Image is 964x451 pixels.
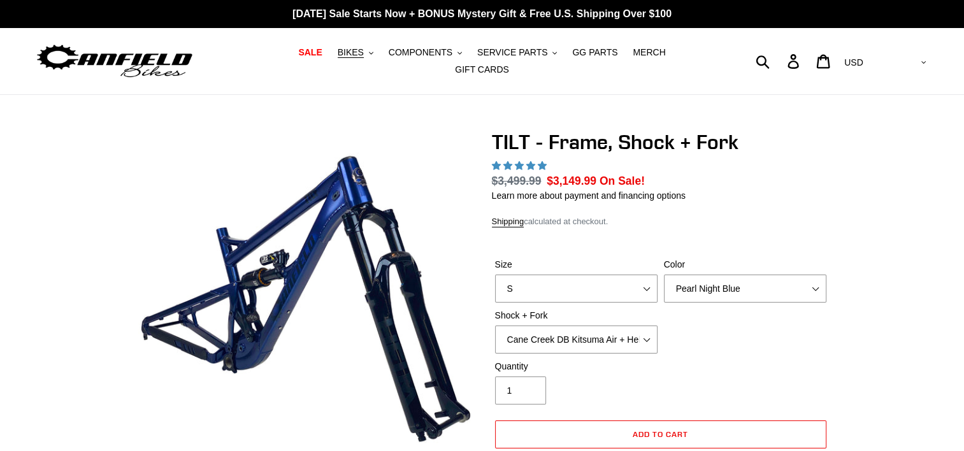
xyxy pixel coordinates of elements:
label: Quantity [495,360,658,373]
a: Learn more about payment and financing options [492,190,686,201]
label: Shock + Fork [495,309,658,322]
span: GIFT CARDS [455,64,509,75]
span: BIKES [338,47,364,58]
span: 5.00 stars [492,161,549,171]
a: GIFT CARDS [449,61,515,78]
span: MERCH [633,47,665,58]
a: SALE [292,44,328,61]
img: Canfield Bikes [35,41,194,82]
span: COMPONENTS [389,47,452,58]
button: SERVICE PARTS [471,44,563,61]
h1: TILT - Frame, Shock + Fork [492,130,830,154]
span: $3,149.99 [547,175,596,187]
button: BIKES [331,44,380,61]
label: Color [664,258,826,271]
input: Search [763,47,795,75]
div: calculated at checkout. [492,215,830,228]
button: Add to cart [495,420,826,448]
span: SERVICE PARTS [477,47,547,58]
span: Add to cart [633,429,688,439]
button: COMPONENTS [382,44,468,61]
span: On Sale! [600,173,645,189]
a: Shipping [492,217,524,227]
span: SALE [298,47,322,58]
a: MERCH [626,44,672,61]
s: $3,499.99 [492,175,542,187]
a: GG PARTS [566,44,624,61]
span: GG PARTS [572,47,617,58]
label: Size [495,258,658,271]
